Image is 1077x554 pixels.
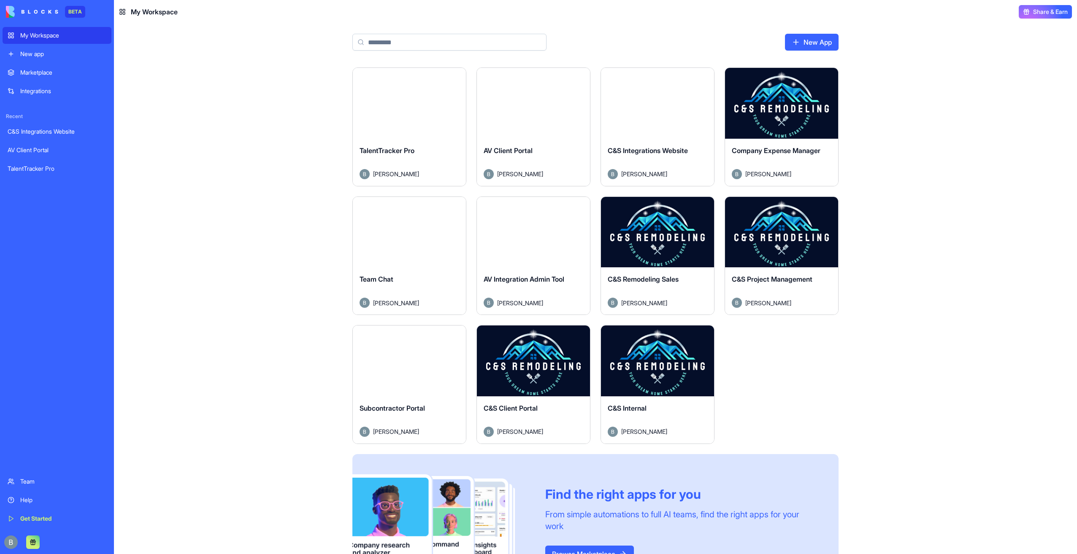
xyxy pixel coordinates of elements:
[497,169,543,178] span: [PERSON_NAME]
[20,31,106,40] div: My Workspace
[608,298,618,308] img: Avatar
[608,404,647,412] span: C&S Internal
[8,146,106,154] div: AV Client Portal
[608,275,679,283] span: C&S Remodeling Sales
[497,427,543,436] span: [PERSON_NAME]
[65,6,85,18] div: BETA
[484,146,533,155] span: AV Client Portal
[745,169,791,178] span: [PERSON_NAME]
[3,113,111,120] span: Recent
[352,325,466,444] a: Subcontractor PortalAvatar[PERSON_NAME]
[732,298,742,308] img: Avatar
[373,427,419,436] span: [PERSON_NAME]
[725,67,839,186] a: Company Expense ManagerAvatar[PERSON_NAME]
[476,196,590,315] a: AV Integration Admin ToolAvatar[PERSON_NAME]
[621,427,667,436] span: [PERSON_NAME]
[608,146,688,155] span: C&S Integrations Website
[8,164,106,173] div: TalentTracker Pro
[3,473,111,490] a: Team
[601,67,714,186] a: C&S Integrations WebsiteAvatar[PERSON_NAME]
[4,535,18,549] img: ACg8ocIug40qN1SCXJiinWdltW7QsPxROn8ZAVDlgOtPD8eQfXIZmw=s96-c
[360,404,425,412] span: Subcontractor Portal
[745,299,791,307] span: [PERSON_NAME]
[373,299,419,307] span: [PERSON_NAME]
[545,508,818,532] div: From simple automations to full AI teams, find the right apps for your work
[476,67,590,186] a: AV Client PortalAvatar[PERSON_NAME]
[352,67,466,186] a: TalentTracker ProAvatar[PERSON_NAME]
[3,83,111,100] a: Integrations
[20,50,106,58] div: New app
[20,68,106,77] div: Marketplace
[6,6,85,18] a: BETA
[360,427,370,437] img: Avatar
[621,169,667,178] span: [PERSON_NAME]
[3,64,111,81] a: Marketplace
[601,325,714,444] a: C&S InternalAvatar[PERSON_NAME]
[732,146,820,155] span: Company Expense Manager
[785,34,839,51] a: New App
[131,7,178,17] span: My Workspace
[3,46,111,62] a: New app
[497,299,543,307] span: [PERSON_NAME]
[360,146,414,155] span: TalentTracker Pro
[8,127,106,136] div: C&S Integrations Website
[360,169,370,179] img: Avatar
[484,275,564,283] span: AV Integration Admin Tool
[373,169,419,178] span: [PERSON_NAME]
[20,514,106,523] div: Get Started
[20,87,106,95] div: Integrations
[20,496,106,504] div: Help
[352,196,466,315] a: Team ChatAvatar[PERSON_NAME]
[360,298,370,308] img: Avatar
[1019,5,1072,19] button: Share & Earn
[608,169,618,179] img: Avatar
[484,169,494,179] img: Avatar
[545,487,818,502] div: Find the right apps for you
[601,196,714,315] a: C&S Remodeling SalesAvatar[PERSON_NAME]
[608,427,618,437] img: Avatar
[3,27,111,44] a: My Workspace
[360,275,393,283] span: Team Chat
[20,477,106,486] div: Team
[3,510,111,527] a: Get Started
[3,142,111,159] a: AV Client Portal
[6,6,58,18] img: logo
[3,123,111,140] a: C&S Integrations Website
[3,492,111,508] a: Help
[484,427,494,437] img: Avatar
[1033,8,1068,16] span: Share & Earn
[3,160,111,177] a: TalentTracker Pro
[732,275,812,283] span: C&S Project Management
[732,169,742,179] img: Avatar
[621,299,667,307] span: [PERSON_NAME]
[476,325,590,444] a: C&S Client PortalAvatar[PERSON_NAME]
[484,404,538,412] span: C&S Client Portal
[725,196,839,315] a: C&S Project ManagementAvatar[PERSON_NAME]
[484,298,494,308] img: Avatar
